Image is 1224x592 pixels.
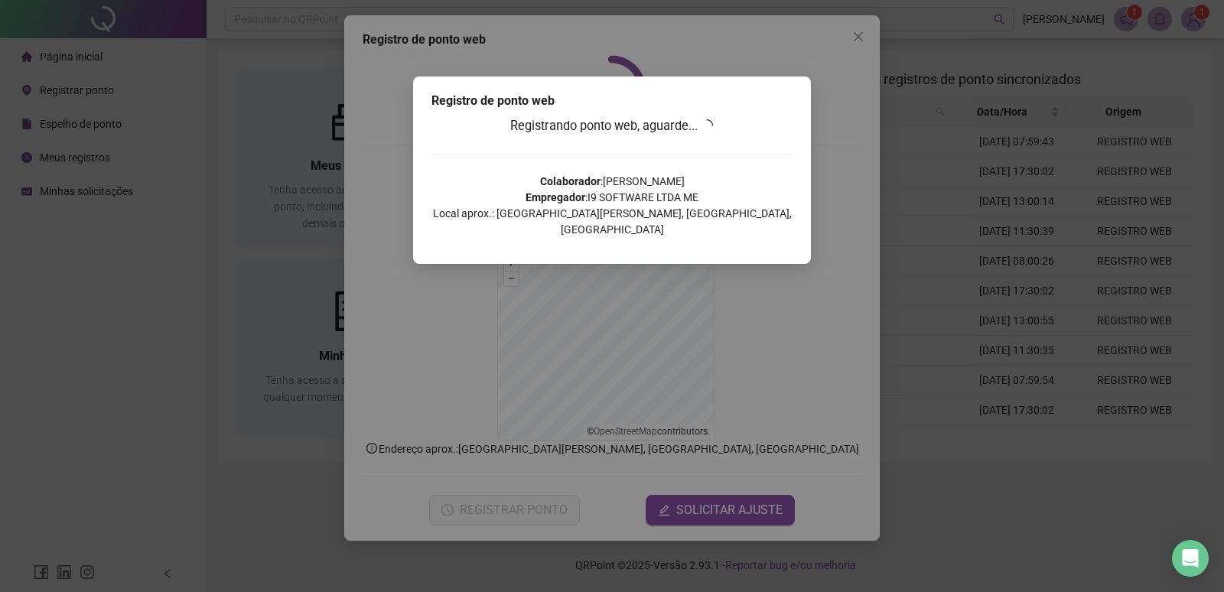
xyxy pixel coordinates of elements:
h3: Registrando ponto web, aguarde... [431,116,793,136]
div: Open Intercom Messenger [1172,540,1209,577]
strong: Colaborador [540,175,601,187]
span: loading [699,118,715,134]
p: : [PERSON_NAME] : I9 SOFTWARE LTDA ME Local aprox.: [GEOGRAPHIC_DATA][PERSON_NAME], [GEOGRAPHIC_D... [431,174,793,238]
div: Registro de ponto web [431,92,793,110]
strong: Empregador [526,191,585,203]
